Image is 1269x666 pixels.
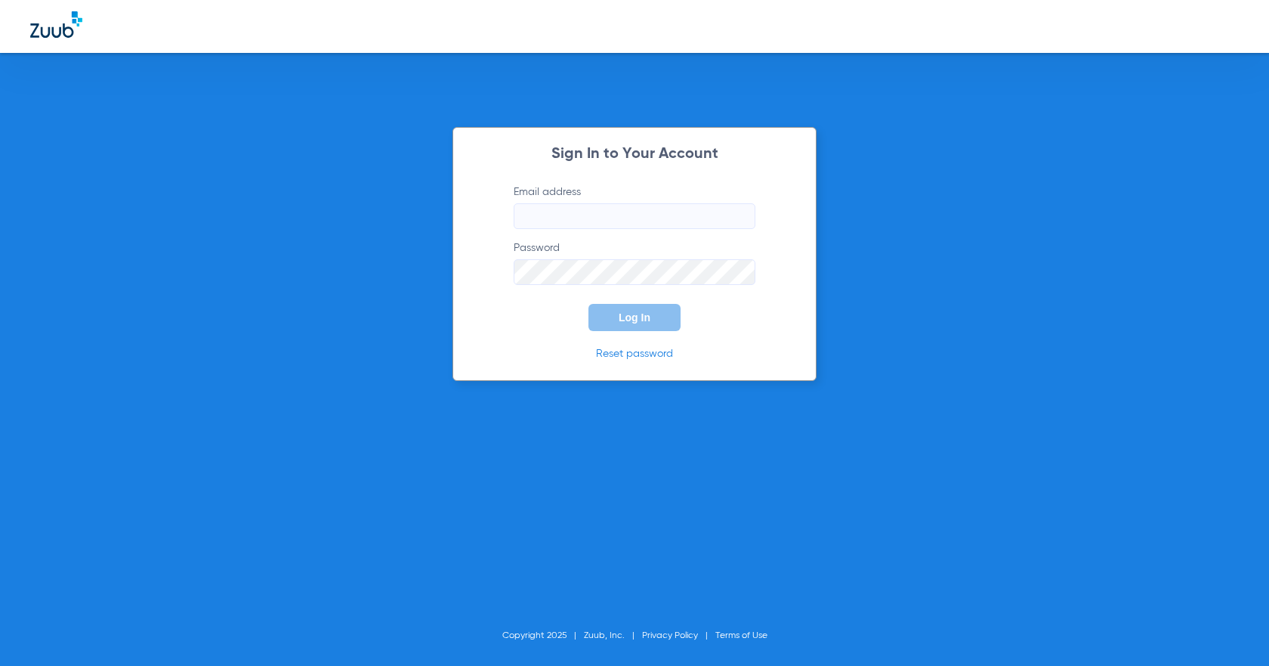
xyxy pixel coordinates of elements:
[715,631,767,640] a: Terms of Use
[514,184,755,229] label: Email address
[502,628,584,643] li: Copyright 2025
[584,628,642,643] li: Zuub, Inc.
[514,240,755,285] label: Password
[514,259,755,285] input: Password
[491,147,778,162] h2: Sign In to Your Account
[514,203,755,229] input: Email address
[588,304,681,331] button: Log In
[619,311,650,324] span: Log In
[30,11,82,38] img: Zuub Logo
[642,631,698,640] a: Privacy Policy
[596,348,673,359] a: Reset password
